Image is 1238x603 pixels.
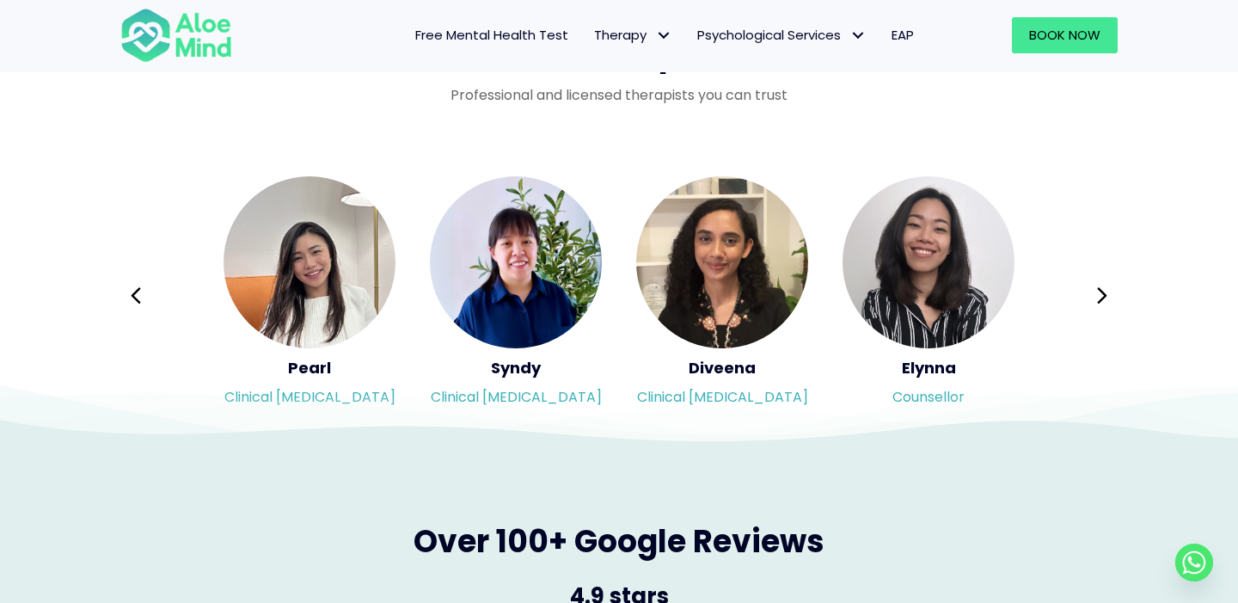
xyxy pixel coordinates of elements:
[845,23,870,48] span: Psychological Services: submenu
[581,17,684,53] a: TherapyTherapy: submenu
[430,176,602,348] img: <h5>Syndy</h5><p>Clinical psychologist</p>
[415,26,568,44] span: Free Mental Health Test
[430,176,602,415] a: <h5>Syndy</h5><p>Clinical psychologist</p> SyndyClinical [MEDICAL_DATA]
[120,85,1118,105] p: Professional and licensed therapists you can trust
[697,26,866,44] span: Psychological Services
[594,26,671,44] span: Therapy
[402,17,581,53] a: Free Mental Health Test
[843,176,1014,415] a: <h5>Elynna</h5><p>Counsellor</p> ElynnaCounsellor
[879,17,927,53] a: EAP
[224,176,395,415] a: <h5>Pearl</h5><p>Clinical psychologist</p> PearlClinical [MEDICAL_DATA]
[843,175,1014,417] div: Slide 17 of 3
[362,33,877,77] span: Our mental health professionals
[120,7,232,64] img: Aloe mind Logo
[636,357,808,378] h5: Diveena
[224,357,395,378] h5: Pearl
[636,176,808,415] a: <h5>Diveena</h5><p>Clinical psychologist</p> DiveenaClinical [MEDICAL_DATA]
[843,357,1014,378] h5: Elynna
[430,357,602,378] h5: Syndy
[892,26,914,44] span: EAP
[224,176,395,348] img: <h5>Pearl</h5><p>Clinical psychologist</p>
[430,175,602,417] div: Slide 15 of 3
[843,176,1014,348] img: <h5>Elynna</h5><p>Counsellor</p>
[414,520,824,563] span: Over 100+ Google Reviews
[1175,544,1213,581] a: Whatsapp
[1012,17,1118,53] a: Book Now
[254,17,927,53] nav: Menu
[651,23,676,48] span: Therapy: submenu
[684,17,879,53] a: Psychological ServicesPsychological Services: submenu
[224,175,395,417] div: Slide 14 of 3
[636,175,808,417] div: Slide 16 of 3
[636,176,808,348] img: <h5>Diveena</h5><p>Clinical psychologist</p>
[1029,26,1100,44] span: Book Now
